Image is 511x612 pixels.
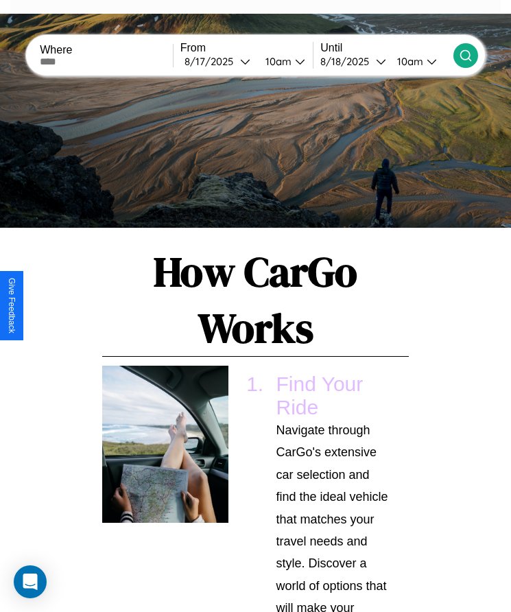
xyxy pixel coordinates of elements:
h1: How CarGo Works [102,244,409,357]
div: 10am [259,55,295,68]
button: 8/17/2025 [180,54,254,69]
label: Where [40,44,173,56]
label: From [180,42,313,54]
div: 8 / 18 / 2025 [320,55,376,68]
label: Until [320,42,453,54]
button: 10am [254,54,313,69]
button: 10am [386,54,453,69]
div: Give Feedback [7,278,16,333]
div: Open Intercom Messenger [14,565,47,598]
div: 8 / 17 / 2025 [185,55,240,68]
div: 10am [390,55,427,68]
